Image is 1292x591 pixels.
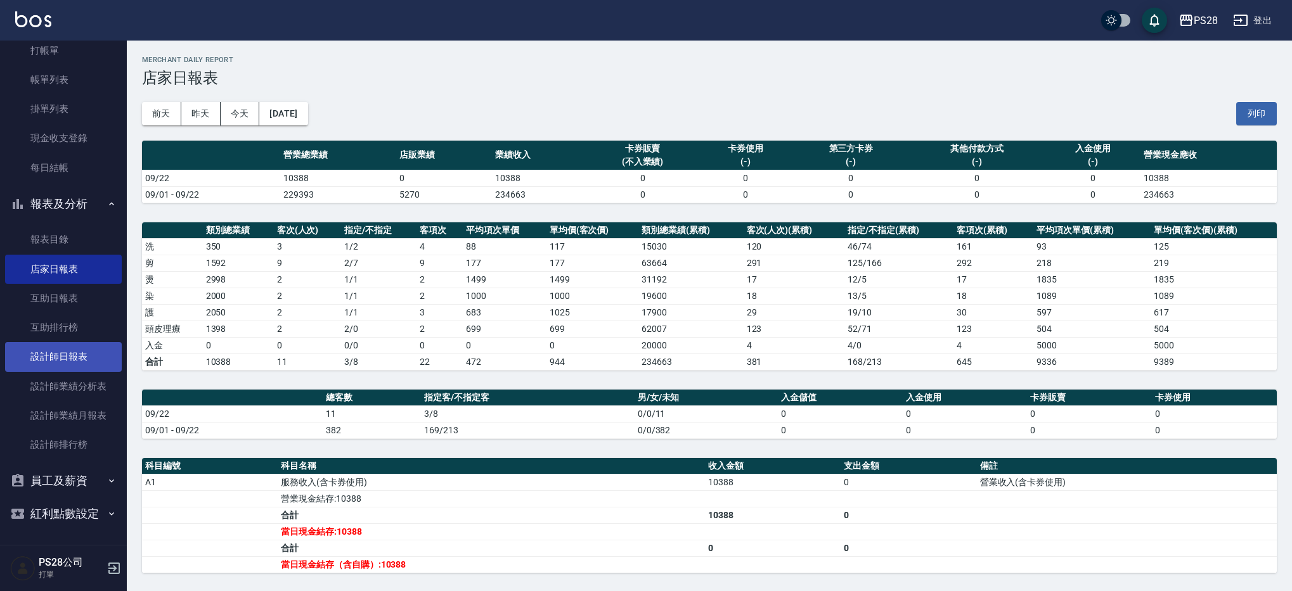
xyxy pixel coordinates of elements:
[10,556,36,581] img: Person
[142,56,1277,64] h2: Merchant Daily Report
[903,422,1028,438] td: 0
[635,405,778,422] td: 0/0/11
[1033,321,1151,337] td: 504
[259,102,307,125] button: [DATE]
[953,304,1033,321] td: 30
[844,288,953,304] td: 13 / 5
[638,288,743,304] td: 19600
[417,271,463,288] td: 2
[181,102,221,125] button: 昨天
[341,222,417,239] th: 指定/不指定
[744,271,845,288] td: 17
[705,507,841,523] td: 10388
[705,474,841,490] td: 10388
[5,401,122,430] a: 設計師業績月報表
[1033,353,1151,370] td: 9336
[396,141,492,170] th: 店販業績
[1151,337,1277,353] td: 5000
[274,222,341,239] th: 客次(人次)
[841,474,976,490] td: 0
[142,458,1277,573] table: a dense table
[793,186,909,203] td: 0
[417,321,463,337] td: 2
[5,497,122,530] button: 紅利點數設定
[1151,271,1277,288] td: 1835
[142,186,280,203] td: 09/01 - 09/22
[421,422,635,438] td: 169/213
[1033,288,1151,304] td: 1089
[793,170,909,186] td: 0
[1033,304,1151,321] td: 597
[841,507,976,523] td: 0
[638,255,743,271] td: 63664
[705,540,841,556] td: 0
[341,321,417,337] td: 2 / 0
[1027,390,1152,406] th: 卡券販賣
[203,238,274,255] td: 350
[635,390,778,406] th: 男/女/未知
[203,288,274,304] td: 2000
[909,170,1045,186] td: 0
[341,255,417,271] td: 2 / 7
[1140,141,1277,170] th: 營業現金應收
[844,271,953,288] td: 12 / 5
[5,225,122,254] a: 報表目錄
[1033,337,1151,353] td: 5000
[341,353,417,370] td: 3/8
[1152,422,1277,438] td: 0
[203,222,274,239] th: 類別總業績
[977,458,1277,474] th: 備註
[953,337,1033,353] td: 4
[463,337,546,353] td: 0
[39,569,103,580] p: 打單
[1033,222,1151,239] th: 平均項次單價(累積)
[1048,142,1137,155] div: 入金使用
[5,94,122,124] a: 掛單列表
[5,187,122,220] button: 報表及分析
[1033,271,1151,288] td: 1835
[778,405,903,422] td: 0
[1033,255,1151,271] td: 218
[844,222,953,239] th: 指定/不指定(累積)
[278,474,705,490] td: 服務收入(含卡券使用)
[417,337,463,353] td: 0
[588,186,697,203] td: 0
[591,142,694,155] div: 卡券販賣
[323,390,421,406] th: 總客數
[744,304,845,321] td: 29
[203,321,274,337] td: 1398
[1151,321,1277,337] td: 504
[744,222,845,239] th: 客次(人次)(累積)
[1140,170,1277,186] td: 10388
[341,337,417,353] td: 0 / 0
[203,304,274,321] td: 2050
[142,474,278,490] td: A1
[278,556,705,573] td: 當日現金結存（含自購）:10388
[463,353,546,370] td: 472
[280,186,396,203] td: 229393
[546,353,639,370] td: 944
[142,337,203,353] td: 入金
[912,142,1042,155] div: 其他付款方式
[1140,186,1277,203] td: 234663
[15,11,51,27] img: Logo
[341,271,417,288] td: 1 / 1
[463,238,546,255] td: 88
[953,288,1033,304] td: 18
[546,255,639,271] td: 177
[841,458,976,474] th: 支出金額
[744,353,845,370] td: 381
[953,238,1033,255] td: 161
[5,153,122,182] a: 每日結帳
[1236,102,1277,125] button: 列印
[778,422,903,438] td: 0
[39,556,103,569] h5: PS28公司
[492,170,588,186] td: 10388
[463,288,546,304] td: 1000
[546,288,639,304] td: 1000
[953,255,1033,271] td: 292
[274,353,341,370] td: 11
[591,155,694,168] div: (不入業績)
[142,102,181,125] button: 前天
[341,304,417,321] td: 1 / 1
